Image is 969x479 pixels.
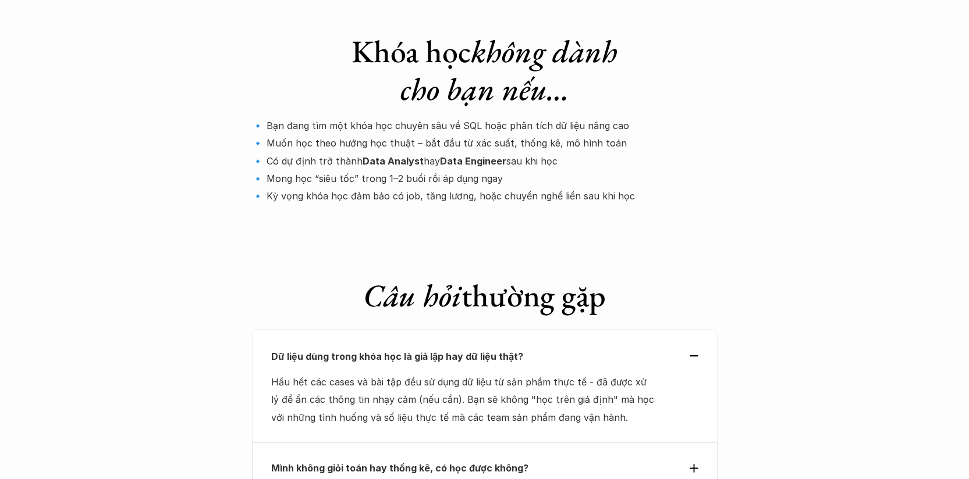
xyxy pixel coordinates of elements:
strong: Data Engineer [440,155,506,167]
p: Hầu hết các cases và bài tập đều sử dụng dữ liệu từ sản phẩm thực tế - đã được xử lý để ẩn các th... [271,373,656,426]
p: 🔹 Bạn đang tìm một khóa học chuyên sâu về SQL hoặc phân tích dữ liệu nâng cao 🔹 Muốn học theo hướ... [252,117,718,205]
strong: Dữ liệu dùng trong khóa học là giả lập hay dữ liệu thật? [271,351,523,362]
em: không dành cho bạn nếu… [400,31,625,109]
h1: thường gặp [252,277,718,314]
em: Câu hỏi [363,275,462,316]
h1: Khóa học [343,33,627,108]
strong: Data Analyst [363,155,424,167]
strong: Mình không giỏi toán hay thống kê, có học được không? [271,462,528,474]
